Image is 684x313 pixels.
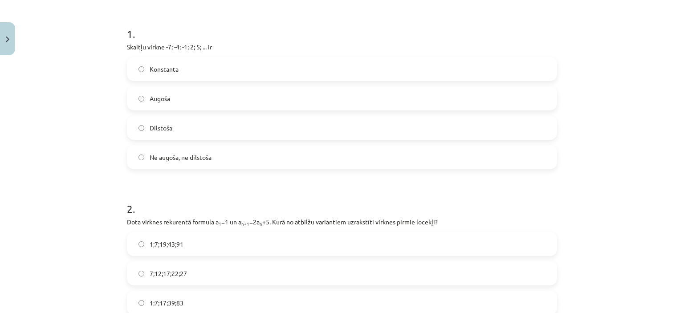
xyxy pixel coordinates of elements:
[150,298,183,308] span: 1;7;17;39;83
[150,65,179,74] span: Konstanta
[138,300,144,306] input: 1;7;17;39;83
[138,241,144,247] input: 1;7;19;43;91
[127,42,557,52] p: Skaitļu virkne -7; -4; -1; 2; 5; ... ir
[138,96,144,102] input: Augoša
[138,271,144,276] input: 7;12;17;22;27
[150,123,172,133] span: Dilstoša
[127,217,557,227] p: Dota virknes rekurentā formula a =1 un a =2a +5. Kurā no atbilžu variantiem uzrakstīti virknes pi...
[127,187,557,215] h1: 2 .
[150,240,183,249] span: 1;7;19;43;91
[127,12,557,40] h1: 1 .
[138,125,144,131] input: Dilstoša
[150,94,170,103] span: Augoša
[150,153,212,162] span: Ne augoša, ne dilstoša
[138,154,144,160] input: Ne augoša, ne dilstoša
[260,220,262,227] sub: n
[219,220,221,227] sub: 1
[6,37,9,42] img: icon-close-lesson-0947bae3869378f0d4975bcd49f059093ad1ed9edebbc8119c70593378902aed.svg
[241,220,249,227] sub: n+1
[150,269,187,278] span: 7;12;17;22;27
[138,66,144,72] input: Konstanta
